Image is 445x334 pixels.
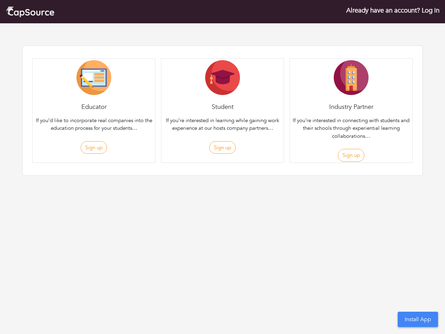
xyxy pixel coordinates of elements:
[346,6,439,15] a: Already have an account? Log in
[398,312,438,327] button: Install App
[338,149,364,162] button: Sign up
[34,117,154,132] p: If you’d like to incorporate real companies into the education process for your students…
[81,141,107,154] button: Sign up
[33,103,155,111] h4: Educator
[76,60,111,95] img: Educator-Icon-31d5a1e457ca3f5474c6b92ab10a5d5101c9f8fbafba7b88091835f1a8db102f.png
[290,103,412,111] h4: Industry Partner
[291,117,411,140] p: If you’re interested in connecting with students and their schools through experiential learning ...
[163,117,282,132] p: If you’re interested in learning while gaining work experience at our hosts company partners…
[6,6,55,18] img: cap_logo.png
[205,60,240,95] img: Student-Icon-6b6867cbad302adf8029cb3ecf392088beec6a544309a027beb5b4b4576828a8.png
[161,103,284,111] h4: Student
[209,141,236,154] button: Sign up
[334,60,369,95] img: Company-Icon-7f8a26afd1715722aa5ae9dc11300c11ceeb4d32eda0db0d61c21d11b95ecac6.png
